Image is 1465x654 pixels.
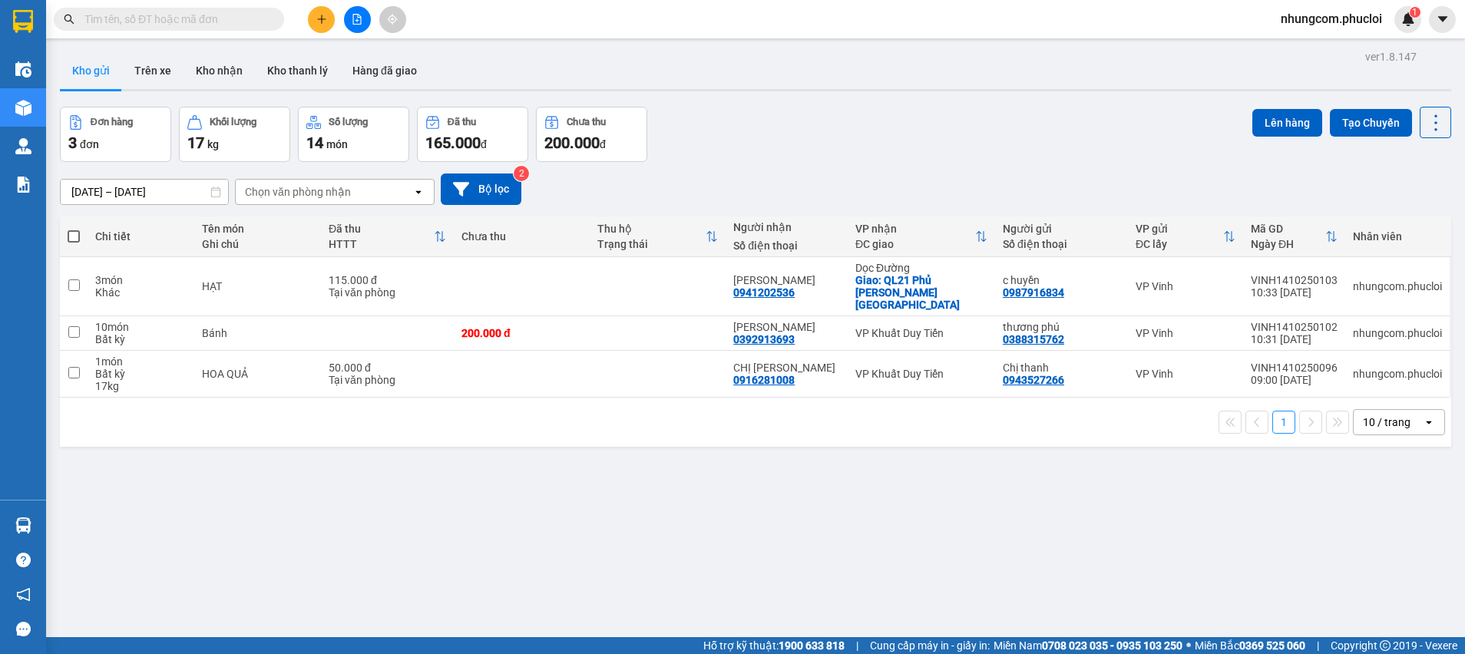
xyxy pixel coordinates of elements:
span: plus [316,14,327,25]
div: HẠT [202,280,313,292]
div: nhungcom.phucloi [1353,368,1442,380]
img: logo-vxr [13,10,33,33]
button: Đơn hàng3đơn [60,107,171,162]
div: VP Vinh [1136,327,1235,339]
div: Số điện thoại [733,239,840,252]
div: Khác [95,286,187,299]
div: thương phú [1003,321,1120,333]
div: Trạng thái [597,238,706,250]
span: Hỗ trợ kỹ thuật: [703,637,845,654]
svg: open [412,186,425,198]
div: Mã GD [1251,223,1325,235]
div: VINH1410250102 [1251,321,1338,333]
div: Bất kỳ [95,368,187,380]
span: aim [387,14,398,25]
div: VINH1410250096 [1251,362,1338,374]
span: 17 [187,134,204,152]
div: VP Vinh [1136,280,1235,292]
span: | [1317,637,1319,654]
div: 200.000 đ [461,327,582,339]
div: HTTT [329,238,434,250]
div: VP nhận [855,223,975,235]
img: solution-icon [15,177,31,193]
div: Dọc Đường [855,262,987,274]
button: Đã thu165.000đ [417,107,528,162]
img: warehouse-icon [15,100,31,116]
span: 3 [68,134,77,152]
div: 50.000 đ [329,362,446,374]
button: Kho nhận [184,52,255,89]
th: Toggle SortBy [590,216,726,257]
div: VP Khuất Duy Tiến [855,327,987,339]
th: Toggle SortBy [1243,216,1345,257]
div: Chưa thu [461,230,582,243]
div: 09:00 [DATE] [1251,374,1338,386]
div: Bánh [202,327,313,339]
div: Chị thanh [1003,362,1120,374]
strong: 1900 633 818 [779,639,845,652]
span: Cung cấp máy in - giấy in: [870,637,990,654]
button: Khối lượng17kg [179,107,290,162]
img: warehouse-icon [15,517,31,533]
span: 1 [1412,7,1417,18]
strong: 0369 525 060 [1239,639,1305,652]
th: Toggle SortBy [848,216,995,257]
div: 0388315762 [1003,333,1064,345]
img: warehouse-icon [15,138,31,154]
button: file-add [344,6,371,33]
div: ver 1.8.147 [1365,48,1417,65]
div: 10 món [95,321,187,333]
div: 0941202536 [733,286,795,299]
div: ĐC giao [855,238,975,250]
div: 17 kg [95,380,187,392]
div: VP Vinh [1136,368,1235,380]
span: ⚪️ [1186,642,1191,649]
div: 10 / trang [1363,415,1410,430]
div: nhungcom.phucloi [1353,327,1442,339]
div: Nhân viên [1353,230,1442,243]
button: Chưa thu200.000đ [536,107,647,162]
div: 0943527266 [1003,374,1064,386]
sup: 2 [514,166,529,181]
span: message [16,622,31,636]
th: Toggle SortBy [321,216,454,257]
span: đ [600,138,606,150]
button: plus [308,6,335,33]
span: Miền Bắc [1195,637,1305,654]
div: Chọn văn phòng nhận [245,184,351,200]
button: Lên hàng [1252,109,1322,137]
div: Tên món [202,223,313,235]
div: Chi tiết [95,230,187,243]
th: Toggle SortBy [1128,216,1243,257]
div: 0916281008 [733,374,795,386]
button: Kho gửi [60,52,122,89]
div: Ghi chú [202,238,313,250]
span: question-circle [16,553,31,567]
div: Giao: QL21 Phủ Lý- Hà Nam [855,274,987,311]
button: Tạo Chuyến [1330,109,1412,137]
div: Lan Sơn [733,321,840,333]
sup: 1 [1410,7,1420,18]
button: caret-down [1429,6,1456,33]
div: ĐC lấy [1136,238,1223,250]
span: nhungcom.phucloi [1268,9,1394,28]
span: | [856,637,858,654]
div: 0392913693 [733,333,795,345]
span: copyright [1380,640,1391,651]
div: Khối lượng [210,117,256,127]
div: Số lượng [329,117,368,127]
div: Người nhận [733,221,840,233]
div: nhungcom.phucloi [1353,280,1442,292]
span: notification [16,587,31,602]
div: VINH1410250103 [1251,274,1338,286]
span: Miền Nam [994,637,1182,654]
div: VP Khuất Duy Tiến [855,368,987,380]
div: c huyền [1003,274,1120,286]
span: món [326,138,348,150]
div: HOA QUẢ [202,368,313,380]
div: Tại văn phòng [329,286,446,299]
div: Bảo Ngân [733,274,840,286]
span: 14 [306,134,323,152]
span: đ [481,138,487,150]
span: 165.000 [425,134,481,152]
